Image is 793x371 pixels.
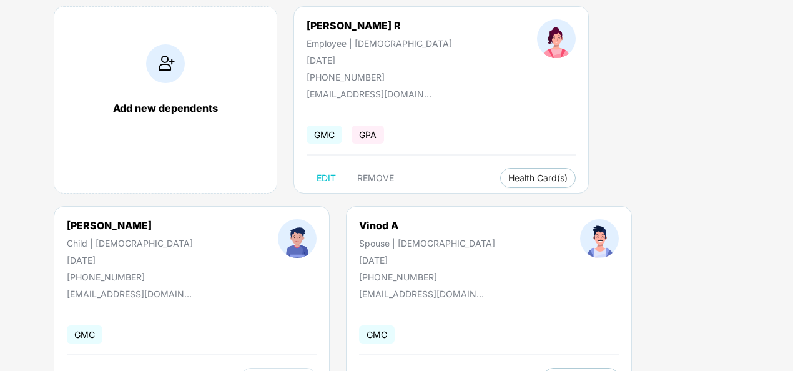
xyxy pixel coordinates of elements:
[359,255,495,265] div: [DATE]
[67,289,192,299] div: [EMAIL_ADDRESS][DOMAIN_NAME]
[146,44,185,83] img: addIcon
[359,325,395,344] span: GMC
[307,89,431,99] div: [EMAIL_ADDRESS][DOMAIN_NAME]
[317,173,336,183] span: EDIT
[537,19,576,58] img: profileImage
[307,19,452,32] div: [PERSON_NAME] R
[359,272,495,282] div: [PHONE_NUMBER]
[67,219,193,232] div: [PERSON_NAME]
[307,55,452,66] div: [DATE]
[67,102,264,114] div: Add new dependents
[67,325,102,344] span: GMC
[352,126,384,144] span: GPA
[357,173,394,183] span: REMOVE
[278,219,317,258] img: profileImage
[359,238,495,249] div: Spouse | [DEMOGRAPHIC_DATA]
[307,38,452,49] div: Employee | [DEMOGRAPHIC_DATA]
[500,168,576,188] button: Health Card(s)
[359,219,495,232] div: Vinod A
[580,219,619,258] img: profileImage
[307,126,342,144] span: GMC
[359,289,484,299] div: [EMAIL_ADDRESS][DOMAIN_NAME]
[67,272,193,282] div: [PHONE_NUMBER]
[307,72,452,82] div: [PHONE_NUMBER]
[307,168,346,188] button: EDIT
[67,255,193,265] div: [DATE]
[67,238,193,249] div: Child | [DEMOGRAPHIC_DATA]
[347,168,404,188] button: REMOVE
[508,175,568,181] span: Health Card(s)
